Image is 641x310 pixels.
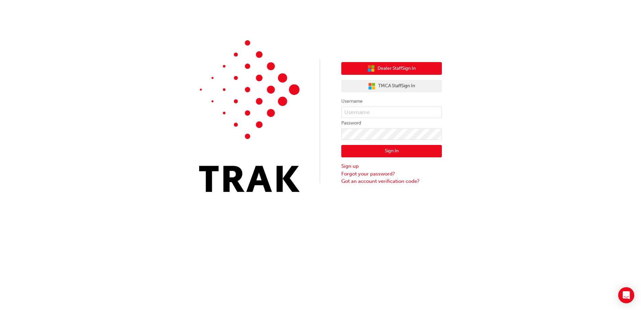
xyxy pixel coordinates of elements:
label: Password [341,119,442,127]
input: Username [341,107,442,118]
span: Dealer Staff Sign In [377,65,416,72]
button: Sign In [341,145,442,158]
a: Forgot your password? [341,170,442,178]
label: Username [341,97,442,105]
button: TMCA StaffSign In [341,80,442,93]
a: Sign up [341,162,442,170]
div: Open Intercom Messenger [618,287,634,303]
button: Dealer StaffSign In [341,62,442,75]
a: Got an account verification code? [341,177,442,185]
img: Trak [199,40,300,192]
span: TMCA Staff Sign In [378,82,415,90]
